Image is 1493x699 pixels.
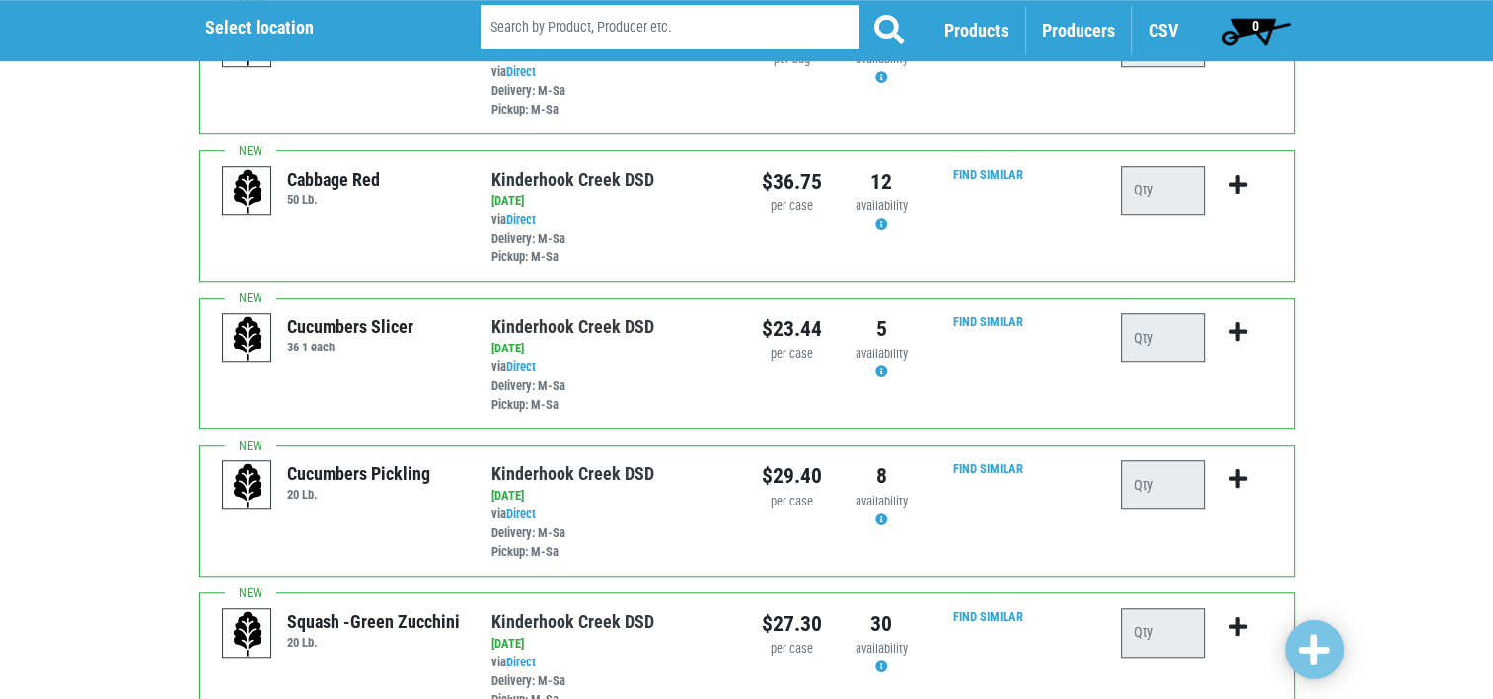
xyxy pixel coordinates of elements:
[852,166,912,197] div: 12
[287,313,413,340] div: Cucumbers Slicer
[944,21,1008,41] a: Products
[1212,11,1300,50] a: 0
[506,64,536,79] a: Direct
[762,313,822,345] div: $23.44
[491,340,731,358] div: [DATE]
[491,487,731,505] div: [DATE]
[953,461,1023,476] a: Find Similar
[491,63,731,119] div: via
[287,608,460,635] div: Squash -Green Zucchini
[1121,313,1205,362] input: Qty
[491,377,731,415] div: Delivery: M-Sa Pickup: M-Sa
[287,340,413,354] h6: 36 1 each
[762,640,822,659] div: per case
[287,635,460,650] h6: 20 Lb.
[491,635,731,654] div: [DATE]
[762,346,822,364] div: per case
[852,460,912,492] div: 8
[762,608,822,640] div: $27.30
[953,609,1023,624] a: Find Similar
[506,506,536,521] a: Direct
[491,82,731,119] div: Delivery: M-Sa Pickup: M-Sa
[506,359,536,374] a: Direct
[856,641,908,656] span: availability
[481,6,859,50] input: Search by Product, Producer etc.
[287,193,380,207] h6: 50 Lb.
[1121,608,1205,658] input: Qty
[205,17,430,39] h5: Select location
[852,313,912,345] div: 5
[856,51,908,66] span: availability
[491,358,731,415] div: via
[953,314,1023,329] a: Find Similar
[491,211,731,268] div: via
[1149,21,1178,41] a: CSV
[287,460,430,487] div: Cucumbers Pickling
[223,314,272,363] img: placeholder-variety-43d6402dacf2d531de610a020419775a.svg
[491,169,654,190] a: Kinderhook Creek DSD
[762,493,822,511] div: per case
[1042,21,1115,41] a: Producers
[491,193,731,211] div: [DATE]
[1121,166,1205,215] input: Qty
[762,166,822,197] div: $36.75
[491,524,731,562] div: Delivery: M-Sa Pickup: M-Sa
[762,460,822,492] div: $29.40
[506,212,536,227] a: Direct
[491,316,654,337] a: Kinderhook Creek DSD
[223,461,272,510] img: placeholder-variety-43d6402dacf2d531de610a020419775a.svg
[287,166,380,193] div: Cabbage Red
[491,611,654,632] a: Kinderhook Creek DSD
[856,198,908,213] span: availability
[491,463,654,484] a: Kinderhook Creek DSD
[223,167,272,216] img: placeholder-variety-43d6402dacf2d531de610a020419775a.svg
[852,608,912,640] div: 30
[1252,18,1259,34] span: 0
[1121,460,1205,509] input: Qty
[856,347,908,361] span: availability
[506,655,536,669] a: Direct
[287,487,430,502] h6: 20 Lb.
[953,167,1023,182] a: Find Similar
[762,197,822,216] div: per case
[856,494,908,508] span: availability
[491,505,731,562] div: via
[223,609,272,659] img: placeholder-variety-43d6402dacf2d531de610a020419775a.svg
[491,230,731,268] div: Delivery: M-Sa Pickup: M-Sa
